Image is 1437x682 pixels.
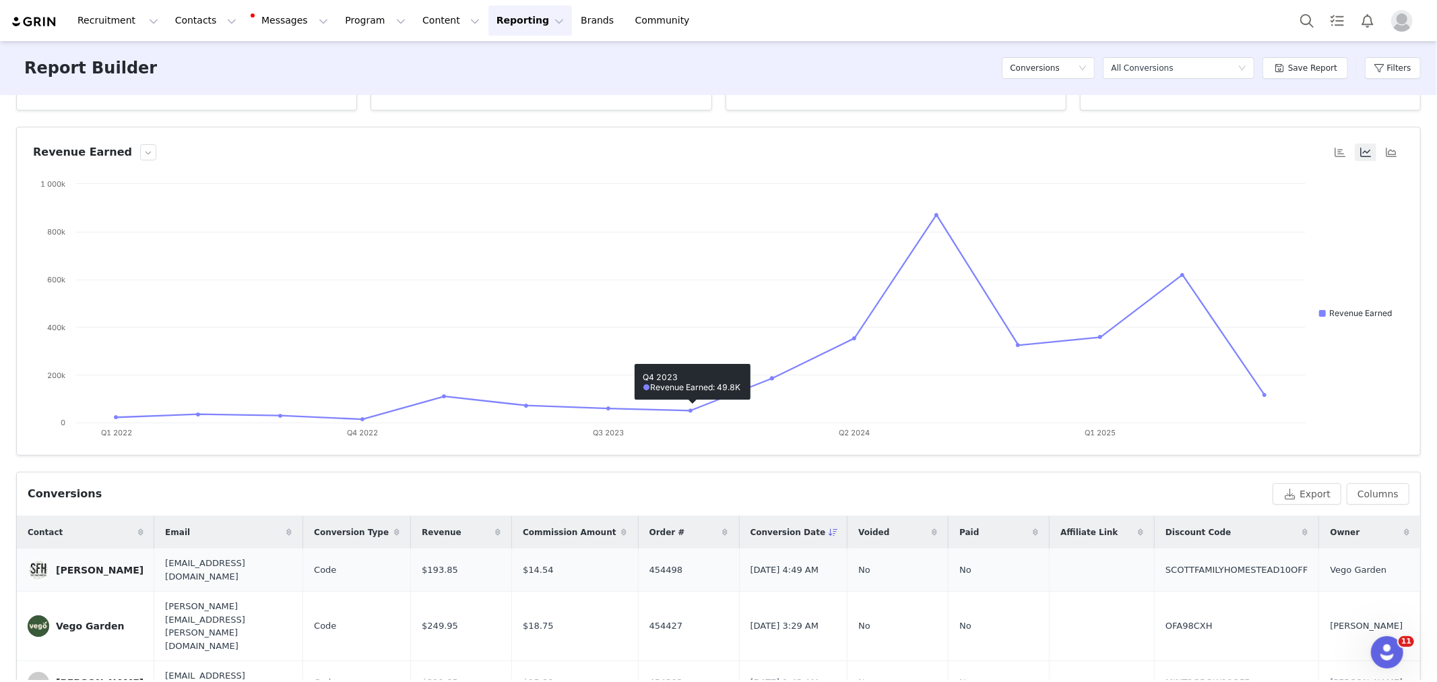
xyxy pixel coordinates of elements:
[1330,563,1386,577] span: Vego Garden
[1079,64,1087,73] i: icon: down
[1365,57,1421,79] button: Filters
[165,557,292,583] span: [EMAIL_ADDRESS][DOMAIN_NAME]
[751,526,826,538] span: Conversion Date
[47,371,65,380] text: 200k
[858,619,870,633] span: No
[165,600,292,652] span: [PERSON_NAME][EMAIL_ADDRESS][PERSON_NAME][DOMAIN_NAME]
[1165,526,1231,538] span: Discount Code
[593,428,624,437] text: Q3 2023
[1371,636,1403,669] iframe: Intercom live chat
[1060,526,1118,538] span: Affiliate Link
[11,15,58,28] img: grin logo
[573,5,626,36] a: Brands
[1322,5,1352,36] a: Tasks
[858,526,889,538] span: Voided
[47,275,65,284] text: 600k
[959,563,971,577] span: No
[33,144,132,160] h3: Revenue Earned
[649,526,685,538] span: Order #
[422,526,461,538] span: Revenue
[47,323,65,332] text: 400k
[1391,10,1413,32] img: placeholder-profile.jpg
[245,5,336,36] button: Messages
[1353,5,1382,36] button: Notifications
[1330,619,1403,633] span: [PERSON_NAME]
[314,619,336,633] span: Code
[165,526,190,538] span: Email
[47,227,65,237] text: 800k
[1238,64,1246,73] i: icon: down
[28,615,49,637] img: cd52587f-5d35-4988-b9c5-d225378383a8--s.jpg
[523,526,616,538] span: Commission Amount
[40,179,65,189] text: 1 000k
[627,5,704,36] a: Community
[1111,58,1173,78] div: All Conversions
[28,615,143,637] a: Vego Garden
[314,526,389,538] span: Conversion Type
[751,563,819,577] span: [DATE] 4:49 AM
[839,428,870,437] text: Q2 2024
[61,418,65,427] text: 0
[858,563,870,577] span: No
[488,5,572,36] button: Reporting
[1329,308,1392,318] text: Revenue Earned
[347,428,378,437] text: Q4 2022
[101,428,132,437] text: Q1 2022
[28,486,102,502] div: Conversions
[1347,483,1409,505] button: Columns
[1165,563,1308,577] span: SCOTTFAMILYHOMESTEAD10OFF
[167,5,245,36] button: Contacts
[28,526,63,538] span: Contact
[1085,428,1116,437] text: Q1 2025
[1010,58,1060,78] h5: Conversions
[1399,636,1414,647] span: 11
[959,526,979,538] span: Paid
[24,56,157,80] h3: Report Builder
[1263,57,1348,79] button: Save Report
[523,563,554,577] span: $14.54
[69,5,166,36] button: Recruitment
[414,5,488,36] button: Content
[422,619,458,633] span: $249.95
[959,619,971,633] span: No
[751,619,819,633] span: [DATE] 3:29 AM
[1273,483,1341,505] button: Export
[28,559,143,581] a: [PERSON_NAME]
[649,563,683,577] span: 454498
[56,621,124,631] div: Vego Garden
[337,5,414,36] button: Program
[1292,5,1322,36] button: Search
[314,563,336,577] span: Code
[28,559,49,581] img: b96acd0e-7e79-47f5-959e-2d6971d55265--s.jpg
[1383,10,1426,32] button: Profile
[649,619,683,633] span: 454427
[56,565,143,576] div: [PERSON_NAME]
[1330,526,1360,538] span: Owner
[422,563,458,577] span: $193.85
[523,619,554,633] span: $18.75
[1165,619,1213,633] span: OFA98CXH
